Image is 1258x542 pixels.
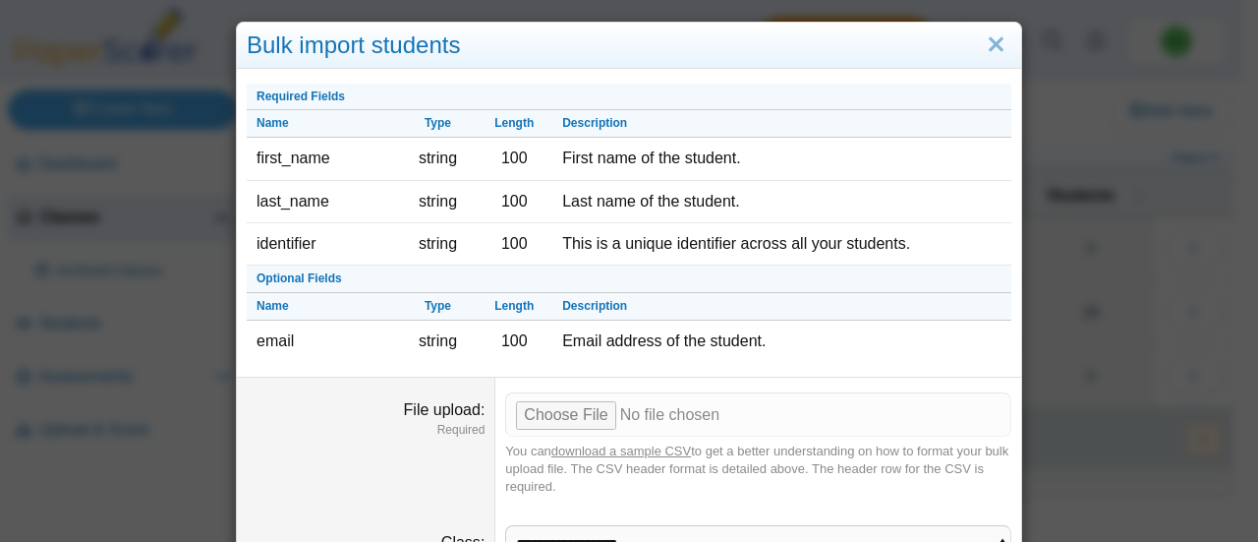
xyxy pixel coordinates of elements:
[404,401,486,418] label: File upload
[476,181,552,223] td: 100
[247,293,400,321] th: Name
[476,223,552,266] td: 100
[247,138,400,180] td: first_name
[552,321,1011,362] td: Email address of the student.
[400,321,477,362] td: string
[552,181,1011,223] td: Last name of the student.
[247,321,400,362] td: email
[981,29,1011,62] a: Close
[247,422,485,439] dfn: Required
[400,293,477,321] th: Type
[400,110,477,138] th: Type
[247,266,1011,293] th: Optional Fields
[247,181,400,223] td: last_name
[476,321,552,362] td: 100
[551,444,691,458] a: download a sample CSV
[552,223,1011,266] td: This is a unique identifier across all your students.
[247,223,400,266] td: identifier
[400,223,477,266] td: string
[247,110,400,138] th: Name
[237,23,1021,69] div: Bulk import students
[476,138,552,180] td: 100
[476,293,552,321] th: Length
[552,138,1011,180] td: First name of the student.
[247,84,1011,111] th: Required Fields
[552,110,1011,138] th: Description
[400,138,477,180] td: string
[400,181,477,223] td: string
[505,443,1011,497] div: You can to get a better understanding on how to format your bulk upload file. The CSV header form...
[552,293,1011,321] th: Description
[476,110,552,138] th: Length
